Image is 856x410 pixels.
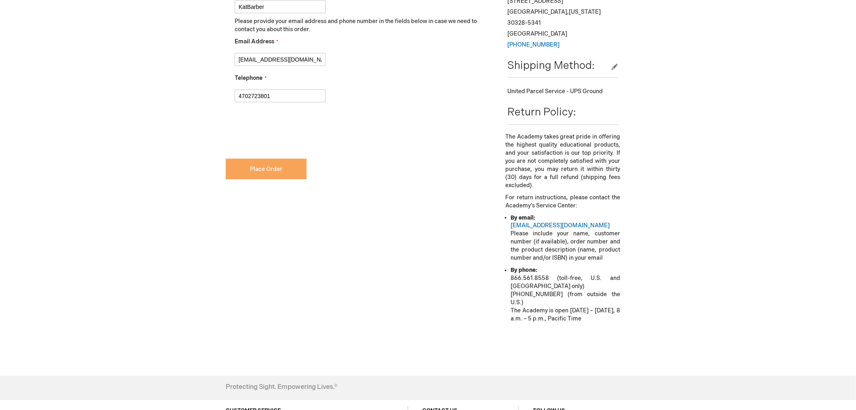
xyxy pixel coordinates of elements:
strong: By phone: [511,267,538,274]
span: Telephone [235,75,263,81]
h4: Protecting Sight. Empowering Lives.® [226,384,337,391]
p: For return instructions, please contact the Academy’s Service Center: [506,194,620,210]
a: [PHONE_NUMBER] [508,41,560,48]
p: The Academy takes great pride in offering the highest quality educational products, and your sati... [506,133,620,190]
span: [US_STATE] [569,9,601,15]
li: 866.561.8558 (toll-free, U.S. and [GEOGRAPHIC_DATA] only) [PHONE_NUMBER] (from outside the U.S.) ... [511,267,620,323]
span: Return Policy: [508,106,576,119]
span: Place Order [250,166,282,173]
span: Shipping Method: [508,60,595,72]
span: United Parcel Service - UPS Ground [508,88,603,95]
span: Email Address [235,38,274,45]
p: Please provide your email address and phone number in the fields below in case we need to contact... [235,17,483,34]
iframe: reCAPTCHA [226,115,349,147]
li: Please include your name, customer number (if available), order number and the product descriptio... [511,214,620,263]
strong: By email: [511,214,536,221]
a: [EMAIL_ADDRESS][DOMAIN_NAME] [511,222,610,229]
button: Place Order [226,159,307,179]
